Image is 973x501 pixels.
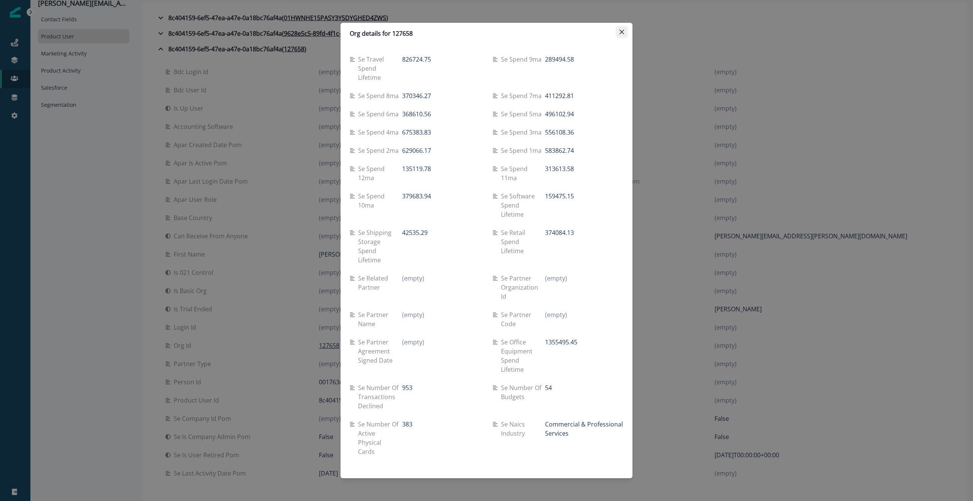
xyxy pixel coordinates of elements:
p: 54 [545,383,552,392]
p: 383 [402,420,412,429]
p: Se spend 9ma [501,55,545,64]
p: Se partner code [501,310,545,328]
p: Se number of active physical cards [358,420,402,456]
p: Se shipping storage spend lifetime [358,228,402,265]
p: 159475.15 [545,192,574,201]
p: Se travel spend lifetime [358,55,402,82]
p: Se spend 1ma [501,146,545,155]
p: (empty) [545,274,567,283]
p: Se spend 8ma [358,91,402,100]
p: 629066.17 [402,146,431,155]
p: Se software spend lifetime [501,192,545,219]
p: 556108.36 [545,128,574,137]
p: Se partner organization id [501,274,545,301]
p: Se naics industry [501,420,545,438]
p: (empty) [402,338,424,347]
p: 1355495.45 [545,338,577,347]
button: Close [616,26,628,38]
p: Se spend 2ma [358,146,402,155]
p: Se spend 6ma [358,109,402,119]
p: (empty) [402,310,424,319]
p: 675383.83 [402,128,431,137]
p: Managed [545,465,572,474]
p: 368610.56 [402,109,431,119]
p: 379683.94 [402,192,431,201]
p: Se number of budgets [501,383,545,401]
p: Se marketable se ac orgs [358,465,402,484]
p: Commercial & Professional Services [545,420,623,438]
p: Org details for 127658 [350,29,413,38]
p: yes [402,465,412,474]
p: Se office equipment spend lifetime [501,338,545,374]
p: 313613.58 [545,164,574,173]
p: Se number of transactions declined [358,383,402,411]
p: Se retail spend lifetime [501,228,545,255]
p: 42535.29 [402,228,428,237]
p: Se spend 4ma [358,128,402,137]
p: Se spend 12ma [358,164,402,182]
p: 374084.13 [545,228,574,237]
p: 411292.81 [545,91,574,100]
p: 135119.78 [402,164,431,173]
p: Se partner name [358,310,402,328]
p: 289494.58 [545,55,574,64]
p: Se partner agreement signed date [358,338,402,365]
p: Se related partner [358,274,402,292]
p: Se managed or unmanaged [501,465,545,493]
p: 370346.27 [402,91,431,100]
p: Se spend 10ma [358,192,402,210]
p: Se spend 7ma [501,91,545,100]
p: 583862.74 [545,146,574,155]
p: (empty) [402,274,424,283]
p: 953 [402,383,412,392]
p: Se spend 5ma [501,109,545,119]
p: Se spend 3ma [501,128,545,137]
p: 826724.75 [402,55,431,64]
p: Se spend 11ma [501,164,545,182]
p: 496102.94 [545,109,574,119]
p: (empty) [545,310,567,319]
